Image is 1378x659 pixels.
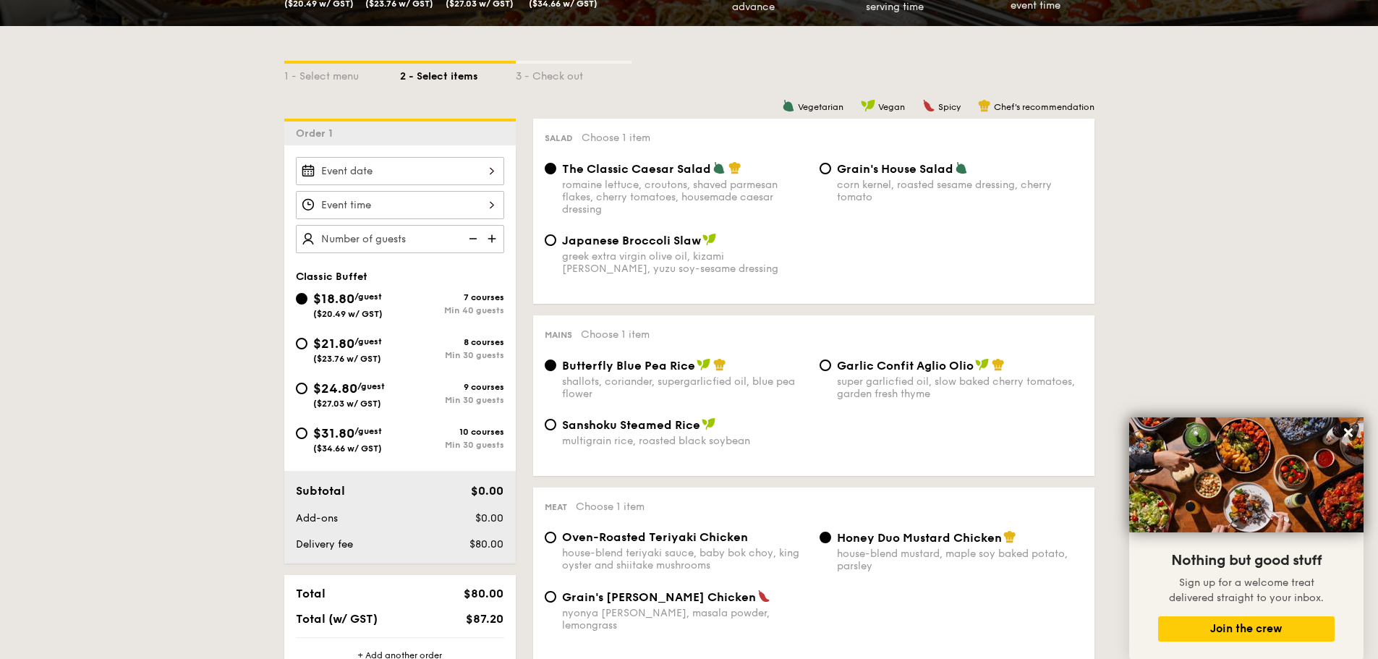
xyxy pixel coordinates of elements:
[400,350,504,360] div: Min 30 guests
[545,360,556,371] input: Butterfly Blue Pea Riceshallots, coriander, supergarlicfied oil, blue pea flower
[296,225,504,253] input: Number of guests
[582,132,650,144] span: Choose 1 item
[1171,552,1322,569] span: Nothing but good stuff
[757,590,770,603] img: icon-spicy.37a8142b.svg
[992,358,1005,371] img: icon-chef-hat.a58ddaea.svg
[837,548,1083,572] div: house-blend mustard, maple soy baked potato, parsley
[1337,421,1360,444] button: Close
[545,330,572,340] span: Mains
[562,547,808,571] div: house-blend teriyaki sauce, baby bok choy, king oyster and shiitake mushrooms
[475,512,503,524] span: $0.00
[837,375,1083,400] div: super garlicfied oil, slow baked cherry tomatoes, garden fresh thyme
[545,419,556,430] input: Sanshoku Steamed Ricemultigrain rice, roasted black soybean
[313,443,382,454] span: ($34.66 w/ GST)
[581,328,650,341] span: Choose 1 item
[713,161,726,174] img: icon-vegetarian.fe4039eb.svg
[296,338,307,349] input: $21.80/guest($23.76 w/ GST)8 coursesMin 30 guests
[400,292,504,302] div: 7 courses
[562,234,701,247] span: Japanese Broccoli Slaw
[313,309,383,319] span: ($20.49 w/ GST)
[1003,530,1016,543] img: icon-chef-hat.a58ddaea.svg
[296,587,326,600] span: Total
[938,102,961,112] span: Spicy
[313,380,357,396] span: $24.80
[1158,616,1335,642] button: Join the crew
[837,179,1083,203] div: corn kernel, roasted sesame dressing, cherry tomato
[837,531,1002,545] span: Honey Duo Mustard Chicken
[354,292,382,302] span: /guest
[545,591,556,603] input: Grain's [PERSON_NAME] Chickennyonya [PERSON_NAME], masala powder, lemongrass
[562,179,808,216] div: romaine lettuce, croutons, shaved parmesan flakes, cherry tomatoes, housemade caesar dressing
[837,162,953,176] span: Grain's House Salad
[562,590,756,604] span: Grain's [PERSON_NAME] Chicken
[702,233,717,246] img: icon-vegan.f8ff3823.svg
[562,250,808,275] div: greek extra virgin olive oil, kizami [PERSON_NAME], yuzu soy-sesame dressing
[296,512,338,524] span: Add-ons
[702,417,716,430] img: icon-vegan.f8ff3823.svg
[284,64,400,84] div: 1 - Select menu
[861,99,875,112] img: icon-vegan.f8ff3823.svg
[562,359,695,373] span: Butterfly Blue Pea Rice
[562,375,808,400] div: shallots, coriander, supergarlicfied oil, blue pea flower
[975,358,990,371] img: icon-vegan.f8ff3823.svg
[400,395,504,405] div: Min 30 guests
[545,133,573,143] span: Salad
[837,359,974,373] span: Garlic Confit Aglio Olio
[878,102,905,112] span: Vegan
[713,358,726,371] img: icon-chef-hat.a58ddaea.svg
[545,532,556,543] input: Oven-Roasted Teriyaki Chickenhouse-blend teriyaki sauce, baby bok choy, king oyster and shiitake ...
[728,161,741,174] img: icon-chef-hat.a58ddaea.svg
[296,383,307,394] input: $24.80/guest($27.03 w/ GST)9 coursesMin 30 guests
[576,501,645,513] span: Choose 1 item
[482,225,504,252] img: icon-add.58712e84.svg
[296,271,367,283] span: Classic Buffet
[820,532,831,543] input: Honey Duo Mustard Chickenhouse-blend mustard, maple soy baked potato, parsley
[516,64,631,84] div: 3 - Check out
[1129,417,1364,532] img: DSC07876-Edit02-Large.jpeg
[400,337,504,347] div: 8 courses
[296,612,378,626] span: Total (w/ GST)
[562,435,808,447] div: multigrain rice, roasted black soybean
[820,360,831,371] input: Garlic Confit Aglio Oliosuper garlicfied oil, slow baked cherry tomatoes, garden fresh thyme
[469,538,503,550] span: $80.00
[400,64,516,84] div: 2 - Select items
[313,336,354,352] span: $21.80
[400,427,504,437] div: 10 courses
[545,502,567,512] span: Meat
[400,305,504,315] div: Min 40 guests
[820,163,831,174] input: Grain's House Saladcorn kernel, roasted sesame dressing, cherry tomato
[955,161,968,174] img: icon-vegetarian.fe4039eb.svg
[994,102,1094,112] span: Chef's recommendation
[296,428,307,439] input: $31.80/guest($34.66 w/ GST)10 coursesMin 30 guests
[562,530,748,544] span: Oven-Roasted Teriyaki Chicken
[313,291,354,307] span: $18.80
[296,538,353,550] span: Delivery fee
[296,191,504,219] input: Event time
[461,225,482,252] img: icon-reduce.1d2dbef1.svg
[296,484,345,498] span: Subtotal
[562,607,808,632] div: nyonya [PERSON_NAME], masala powder, lemongrass
[922,99,935,112] img: icon-spicy.37a8142b.svg
[313,425,354,441] span: $31.80
[697,358,711,371] img: icon-vegan.f8ff3823.svg
[296,157,504,185] input: Event date
[471,484,503,498] span: $0.00
[1169,577,1324,604] span: Sign up for a welcome treat delivered straight to your inbox.
[466,612,503,626] span: $87.20
[313,354,381,364] span: ($23.76 w/ GST)
[978,99,991,112] img: icon-chef-hat.a58ddaea.svg
[545,234,556,246] input: Japanese Broccoli Slawgreek extra virgin olive oil, kizami [PERSON_NAME], yuzu soy-sesame dressing
[545,163,556,174] input: The Classic Caesar Saladromaine lettuce, croutons, shaved parmesan flakes, cherry tomatoes, house...
[464,587,503,600] span: $80.00
[400,440,504,450] div: Min 30 guests
[782,99,795,112] img: icon-vegetarian.fe4039eb.svg
[400,382,504,392] div: 9 courses
[357,381,385,391] span: /guest
[354,426,382,436] span: /guest
[313,399,381,409] span: ($27.03 w/ GST)
[798,102,843,112] span: Vegetarian
[354,336,382,346] span: /guest
[296,127,339,140] span: Order 1
[562,418,700,432] span: Sanshoku Steamed Rice
[296,293,307,305] input: $18.80/guest($20.49 w/ GST)7 coursesMin 40 guests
